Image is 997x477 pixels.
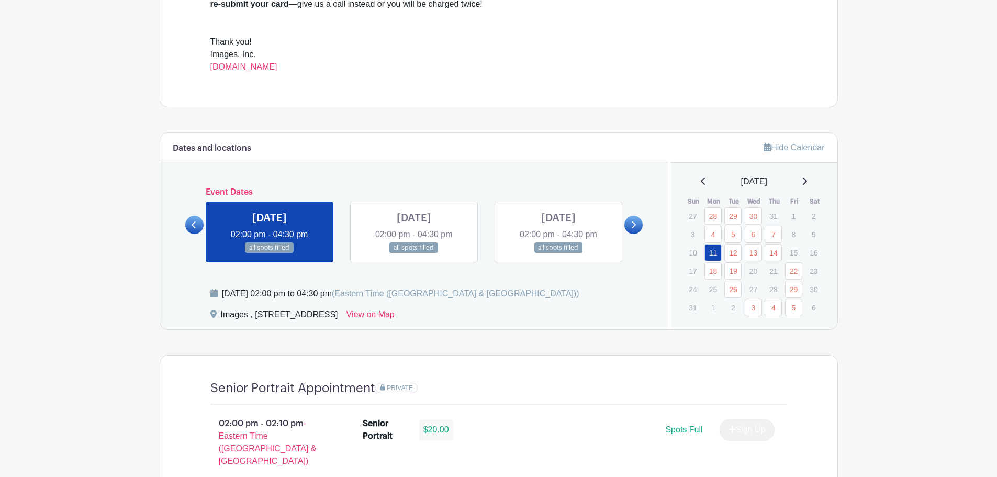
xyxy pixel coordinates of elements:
p: 2 [805,208,822,224]
p: 25 [704,281,722,297]
a: 4 [704,226,722,243]
div: Senior Portrait [363,417,407,442]
a: 26 [724,281,742,298]
a: 7 [765,226,782,243]
a: Hide Calendar [764,143,824,152]
a: 29 [785,281,802,298]
p: 24 [684,281,701,297]
p: 27 [684,208,701,224]
span: [DATE] [741,175,767,188]
p: 31 [684,299,701,316]
a: 13 [745,244,762,261]
p: 23 [805,263,822,279]
p: 8 [785,226,802,242]
p: 1 [785,208,802,224]
p: 1 [704,299,722,316]
div: Thank you! [210,36,787,48]
div: Images , [STREET_ADDRESS] [221,308,338,325]
p: 6 [805,299,822,316]
p: 17 [684,263,701,279]
div: Images, Inc. [210,48,787,73]
a: 4 [765,299,782,316]
th: Mon [704,196,724,207]
p: 02:00 pm - 02:10 pm [194,413,346,472]
th: Sat [804,196,825,207]
th: Fri [785,196,805,207]
h4: Senior Portrait Appointment [210,381,375,396]
div: [DATE] 02:00 pm to 04:30 pm [222,287,579,300]
h6: Dates and locations [173,143,251,153]
p: 10 [684,245,701,261]
a: [DOMAIN_NAME] [210,62,277,71]
th: Sun [684,196,704,207]
a: 14 [765,244,782,261]
a: 11 [704,244,722,261]
p: 30 [805,281,822,297]
a: 5 [724,226,742,243]
a: 3 [745,299,762,316]
p: 9 [805,226,822,242]
a: View on Map [346,308,395,325]
a: 5 [785,299,802,316]
p: 3 [684,226,701,242]
a: 6 [745,226,762,243]
th: Thu [764,196,785,207]
th: Wed [744,196,765,207]
th: Tue [724,196,744,207]
h6: Event Dates [204,187,625,197]
p: 21 [765,263,782,279]
a: 28 [704,207,722,225]
p: 15 [785,245,802,261]
p: 20 [745,263,762,279]
p: 28 [765,281,782,297]
a: 29 [724,207,742,225]
a: 19 [724,262,742,280]
p: 16 [805,245,822,261]
p: 31 [765,208,782,224]
a: 22 [785,262,802,280]
span: Spots Full [665,425,702,434]
a: 18 [704,262,722,280]
p: 27 [745,281,762,297]
a: 12 [724,244,742,261]
a: 30 [745,207,762,225]
p: 2 [724,299,742,316]
span: PRIVATE [387,384,413,392]
div: $20.00 [419,419,453,440]
span: (Eastern Time ([GEOGRAPHIC_DATA] & [GEOGRAPHIC_DATA])) [332,289,579,298]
